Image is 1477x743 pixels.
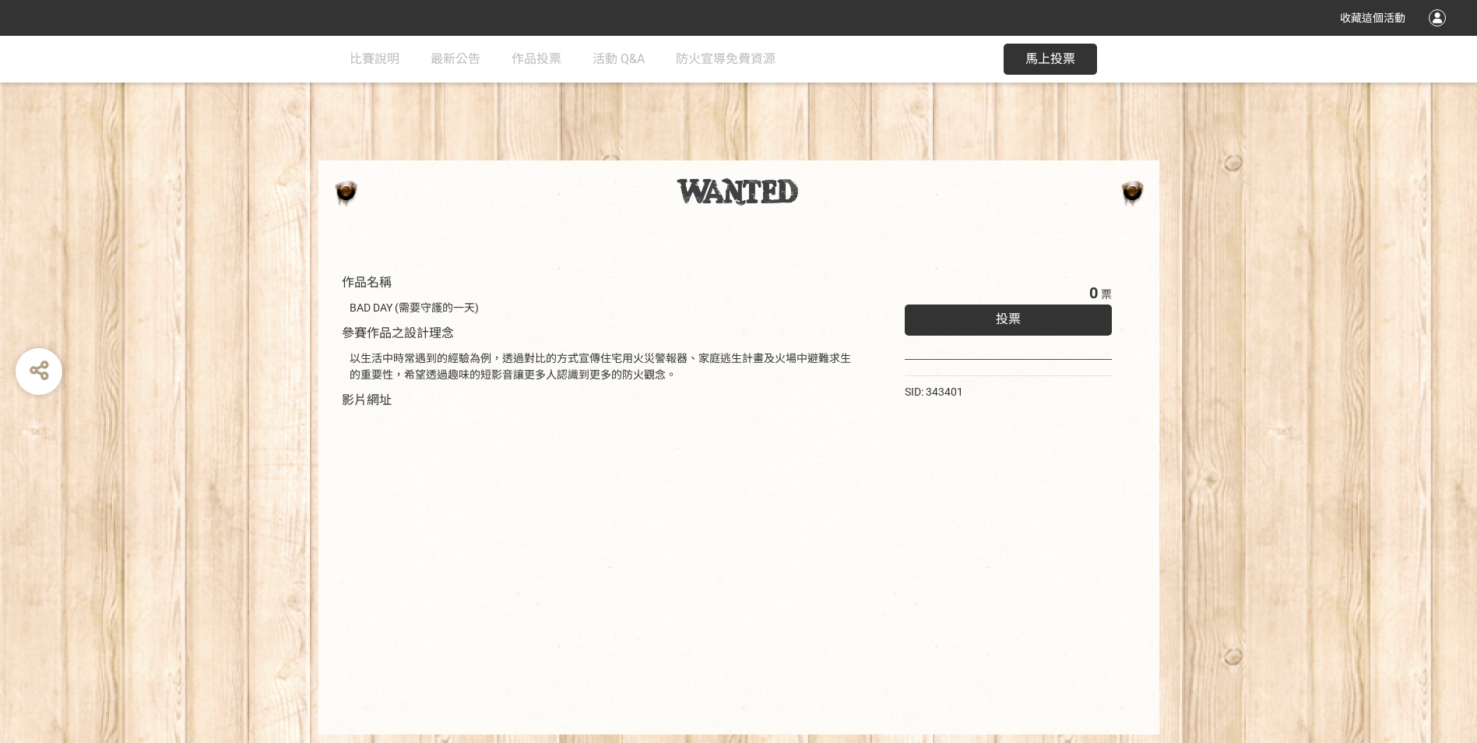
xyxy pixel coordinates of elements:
[350,51,399,66] span: 比賽說明
[1089,283,1098,302] span: 0
[905,386,963,398] span: SID: 343401
[350,300,858,316] div: BAD DAY (需要守護的一天)
[676,36,775,83] a: 防火宣導免費資源
[593,36,645,83] a: 活動 Q&A
[342,275,392,290] span: 作品名稱
[342,326,454,340] span: 參賽作品之設計理念
[431,51,480,66] span: 最新公告
[1101,288,1112,301] span: 票
[1340,12,1405,24] span: 收藏這個活動
[350,36,399,83] a: 比賽說明
[342,393,392,407] span: 影片網址
[676,51,775,66] span: 防火宣導免費資源
[350,350,858,383] div: 以生活中時常遇到的經驗為例，透過對比的方式宣傳住宅用火災警報器、家庭逃生計畫及火場中避難求生的重要性，希望透過趣味的短影音讓更多人認識到更多的防火觀念。
[996,312,1021,326] span: 投票
[593,51,645,66] span: 活動 Q&A
[1025,51,1075,66] span: 馬上投票
[512,51,561,66] span: 作品投票
[1004,44,1097,75] button: 馬上投票
[431,36,480,83] a: 最新公告
[512,36,561,83] a: 作品投票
